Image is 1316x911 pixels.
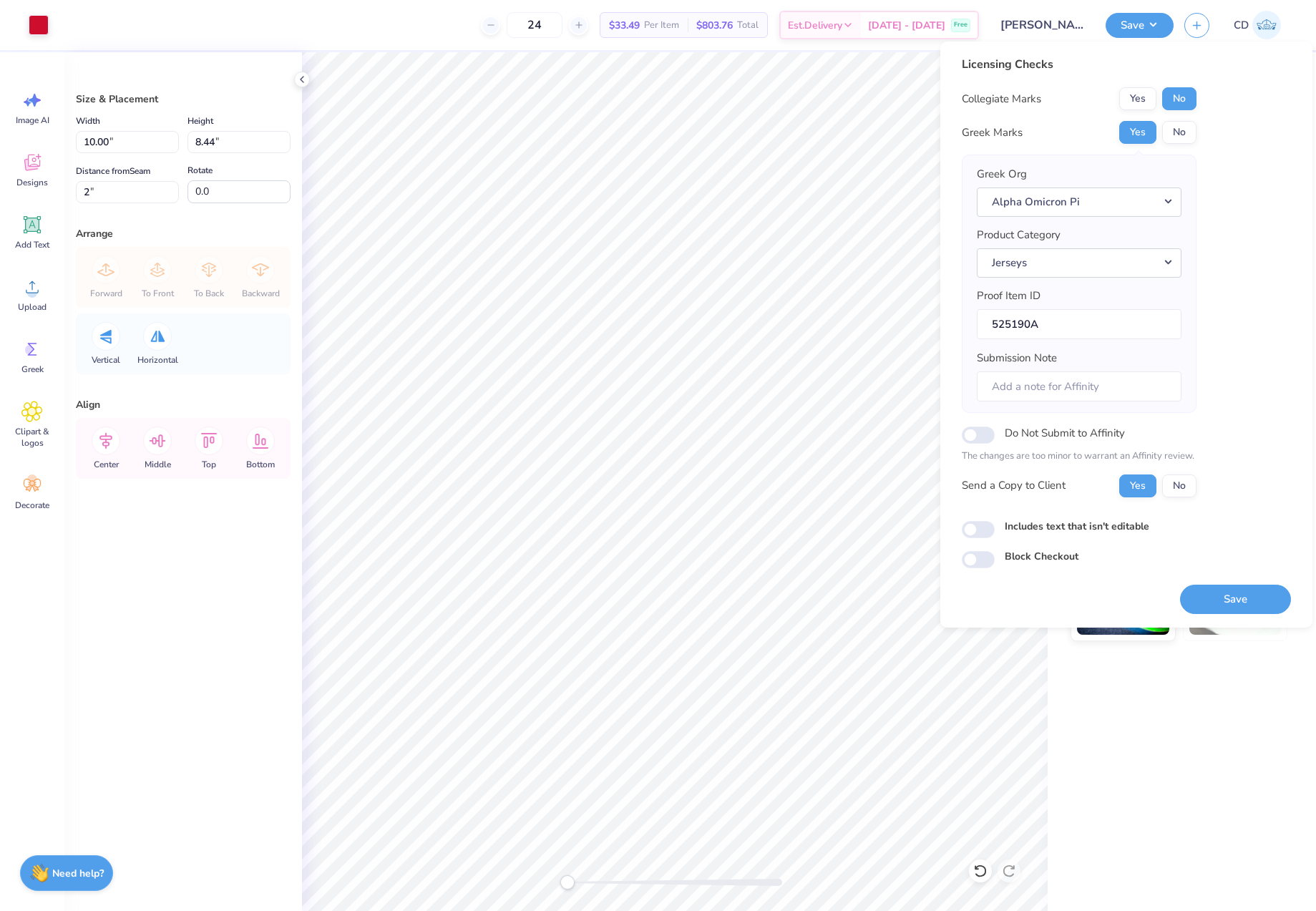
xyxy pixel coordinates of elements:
input: Add a note for Affinity [977,371,1181,402]
span: Center [94,459,119,470]
input: – – [507,12,562,38]
span: Top [202,459,216,470]
div: Greek Marks [962,125,1023,141]
span: Decorate [15,500,49,511]
button: Save [1180,585,1291,614]
span: Upload [18,301,47,313]
label: Distance from Seam [76,162,150,180]
span: Greek [21,364,44,375]
div: Accessibility label [560,875,575,890]
button: No [1162,474,1196,497]
div: Align [76,397,291,412]
span: Vertical [92,354,120,366]
span: Per Item [644,18,679,33]
div: Send a Copy to Client [962,477,1066,494]
label: Width [76,112,100,130]
span: Clipart & logos [9,426,56,449]
span: Image AI [16,115,49,126]
strong: Need help? [52,867,104,880]
span: [DATE] - [DATE] [868,18,945,33]
span: Horizontal [137,354,178,366]
span: Middle [145,459,171,470]
span: Free [954,20,967,30]
span: Add Text [15,239,49,250]
img: Cedric Diasanta [1252,11,1281,39]
div: Arrange [76,226,291,241]
span: Bottom [246,459,275,470]
a: CD [1227,11,1287,39]
button: Alpha Omicron Pi [977,187,1181,217]
button: No [1162,87,1196,110]
input: Untitled Design [990,11,1095,39]
div: Licensing Checks [962,56,1196,73]
span: Total [737,18,759,33]
button: No [1162,121,1196,144]
button: Yes [1119,121,1156,144]
label: Height [187,112,213,130]
button: Yes [1119,87,1156,110]
label: Rotate [187,162,213,179]
label: Includes text that isn't editable [1005,519,1149,534]
label: Submission Note [977,350,1057,366]
label: Product Category [977,227,1061,243]
button: Yes [1119,474,1156,497]
div: Collegiate Marks [962,91,1041,107]
span: CD [1234,17,1249,34]
span: Est. Delivery [788,18,842,33]
span: $803.76 [696,18,733,33]
span: $33.49 [609,18,640,33]
button: Jerseys [977,248,1181,278]
label: Block Checkout [1005,549,1078,564]
label: Do Not Submit to Affinity [1005,424,1125,442]
p: The changes are too minor to warrant an Affinity review. [962,449,1196,464]
label: Proof Item ID [977,288,1040,304]
label: Greek Org [977,166,1027,182]
span: Designs [16,177,48,188]
button: Save [1106,13,1174,38]
div: Size & Placement [76,92,291,107]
